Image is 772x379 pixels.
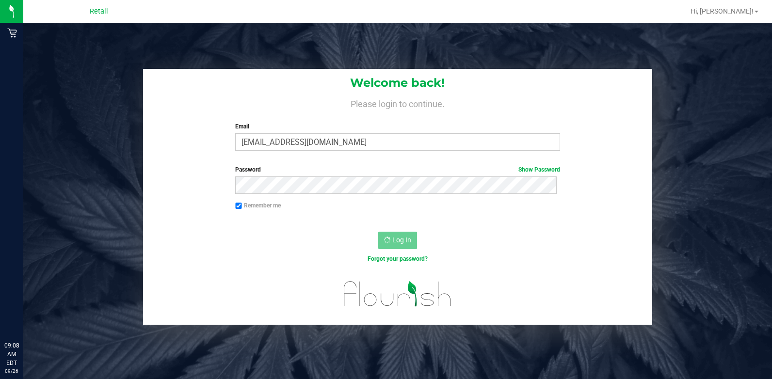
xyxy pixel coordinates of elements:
p: 09/26 [4,367,19,375]
span: Retail [90,7,108,16]
span: Hi, [PERSON_NAME]! [691,7,754,15]
inline-svg: Retail [7,28,17,38]
label: Remember me [235,201,281,210]
span: Password [235,166,261,173]
p: 09:08 AM EDT [4,341,19,367]
img: flourish_logo.svg [334,273,461,314]
input: Remember me [235,203,242,209]
button: Log In [378,232,417,249]
a: Show Password [518,166,560,173]
span: Log In [392,236,411,244]
a: Forgot your password? [368,255,428,262]
h4: Please login to continue. [143,97,652,109]
label: Email [235,122,560,131]
h1: Welcome back! [143,77,652,89]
